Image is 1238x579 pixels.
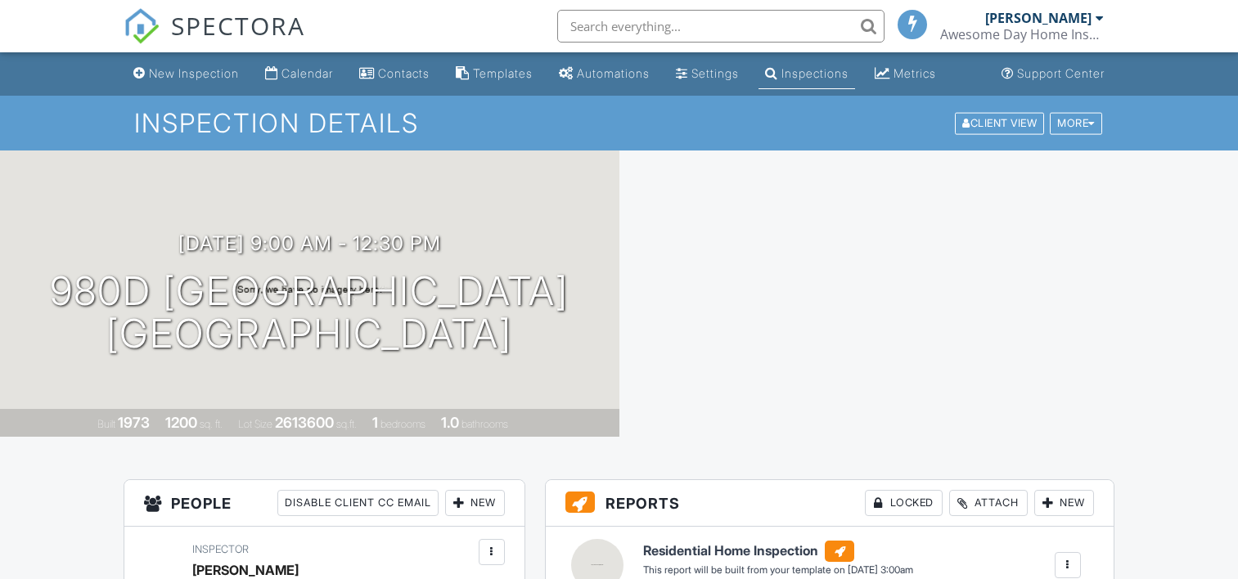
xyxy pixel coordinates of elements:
[336,418,357,430] span: sq.ft.
[124,22,305,56] a: SPECTORA
[546,480,1114,527] h3: Reports
[124,8,160,44] img: The Best Home Inspection Software - Spectora
[97,418,115,430] span: Built
[165,414,197,431] div: 1200
[995,59,1111,89] a: Support Center
[461,418,508,430] span: bathrooms
[985,10,1092,26] div: [PERSON_NAME]
[445,490,505,516] div: New
[940,26,1104,43] div: Awesome Day Home Inspections & Beckstead Commercial
[127,59,245,89] a: New Inspection
[868,59,943,89] a: Metrics
[1050,112,1102,134] div: More
[1034,490,1094,516] div: New
[781,66,849,80] div: Inspections
[118,414,150,431] div: 1973
[124,480,524,527] h3: People
[275,414,334,431] div: 2613600
[171,8,305,43] span: SPECTORA
[1017,66,1105,80] div: Support Center
[238,418,272,430] span: Lot Size
[949,490,1028,516] div: Attach
[277,490,439,516] div: Disable Client CC Email
[955,112,1044,134] div: Client View
[353,59,436,89] a: Contacts
[643,541,913,562] h6: Residential Home Inspection
[259,59,340,89] a: Calendar
[441,414,459,431] div: 1.0
[865,490,943,516] div: Locked
[577,66,650,80] div: Automations
[281,66,333,80] div: Calendar
[669,59,745,89] a: Settings
[149,66,239,80] div: New Inspection
[380,418,425,430] span: bedrooms
[953,116,1048,128] a: Client View
[50,270,569,357] h1: 980D [GEOGRAPHIC_DATA] [GEOGRAPHIC_DATA]
[134,109,1104,137] h1: Inspection Details
[192,543,249,555] span: Inspector
[178,232,441,254] h3: [DATE] 9:00 am - 12:30 pm
[372,414,378,431] div: 1
[691,66,739,80] div: Settings
[378,66,430,80] div: Contacts
[200,418,223,430] span: sq. ft.
[759,59,855,89] a: Inspections
[643,563,913,577] div: This report will be built from your template on [DATE] 3:00am
[552,59,656,89] a: Automations (Basic)
[557,10,885,43] input: Search everything...
[449,59,539,89] a: Templates
[894,66,936,80] div: Metrics
[473,66,533,80] div: Templates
